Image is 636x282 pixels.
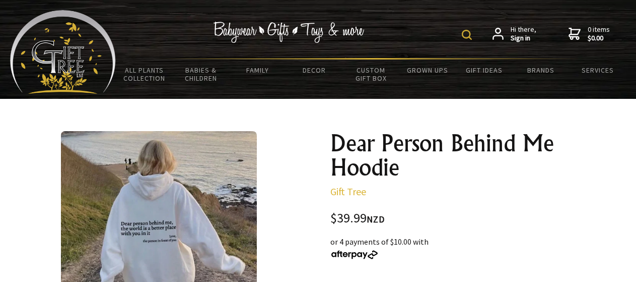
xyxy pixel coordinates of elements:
[173,60,230,89] a: Babies & Children
[214,22,365,43] img: Babywear - Gifts - Toys & more
[330,185,366,198] a: Gift Tree
[588,25,610,43] span: 0 items
[330,250,379,259] img: Afterpay
[511,34,536,43] strong: Sign in
[513,60,570,81] a: Brands
[462,30,472,40] img: product search
[10,10,116,94] img: Babyware - Gifts - Toys and more...
[399,60,456,81] a: Grown Ups
[492,25,536,43] a: Hi there,Sign in
[342,60,399,89] a: Custom Gift Box
[570,60,626,81] a: Services
[588,34,610,43] strong: $0.00
[330,212,624,225] div: $39.99
[330,131,624,180] h1: Dear Person Behind Me Hoodie
[330,236,624,260] div: or 4 payments of $10.00 with
[229,60,286,81] a: Family
[367,213,385,225] span: NZD
[569,25,610,43] a: 0 items$0.00
[511,25,536,43] span: Hi there,
[286,60,343,81] a: Decor
[116,60,173,89] a: All Plants Collection
[456,60,513,81] a: Gift Ideas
